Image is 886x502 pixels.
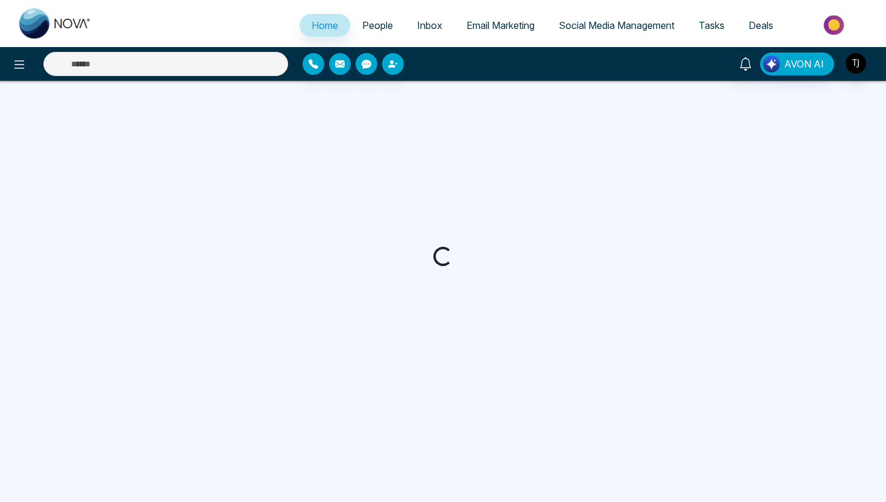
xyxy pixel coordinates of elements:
button: AVON AI [760,52,834,75]
a: Home [300,14,350,37]
a: Tasks [686,14,737,37]
a: Social Media Management [547,14,686,37]
img: Nova CRM Logo [19,8,92,39]
a: Email Marketing [454,14,547,37]
a: Inbox [405,14,454,37]
span: Inbox [417,19,442,31]
img: User Avatar [846,53,866,74]
span: Deals [749,19,773,31]
a: People [350,14,405,37]
span: Email Marketing [467,19,535,31]
span: People [362,19,393,31]
span: Home [312,19,338,31]
span: AVON AI [784,57,824,71]
a: Deals [737,14,785,37]
span: Social Media Management [559,19,674,31]
img: Market-place.gif [791,11,879,39]
img: Lead Flow [763,56,780,72]
span: Tasks [699,19,724,31]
